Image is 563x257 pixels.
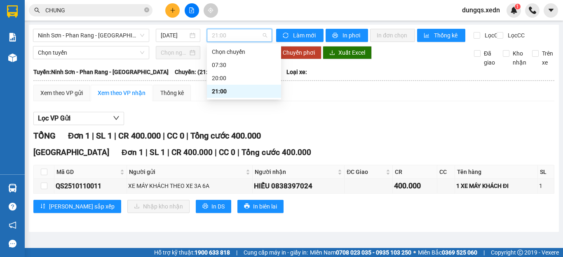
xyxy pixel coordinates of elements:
[417,29,465,42] button: bar-chartThống kê
[413,251,416,254] span: ⚪️
[212,87,276,96] div: 21:00
[196,200,231,213] button: printerIn DS
[69,31,113,38] b: [DOMAIN_NAME]
[286,67,307,76] span: Loại xe:
[310,248,411,257] span: Miền Nam
[244,248,308,257] span: Cung cấp máy in - giấy in:
[254,181,343,192] div: HIẾU 0838397024
[547,7,555,14] span: caret-down
[185,3,199,18] button: file-add
[219,148,235,157] span: CC 0
[195,249,230,256] strong: 1900 633 818
[456,181,536,190] div: 1 XE MÁY KHÁCH ĐI
[276,46,321,59] button: Chuyển phơi
[244,203,250,210] span: printer
[150,148,165,157] span: SL 1
[40,88,83,97] div: Xem theo VP gửi
[212,74,276,83] div: 20:00
[54,179,127,193] td: QS2510110011
[92,131,94,141] span: |
[165,3,180,18] button: plus
[455,165,538,179] th: Tên hàng
[283,32,290,39] span: sync
[434,31,459,40] span: Thống kê
[237,148,239,157] span: |
[347,167,384,176] span: ĐC Giao
[211,202,225,211] span: In DS
[255,167,336,176] span: Người nhận
[171,148,213,157] span: CR 400.000
[189,7,195,13] span: file-add
[236,248,237,257] span: |
[253,202,277,211] span: In biên lai
[204,3,218,18] button: aim
[342,31,361,40] span: In phơi
[51,12,82,51] b: Gửi khách hàng
[515,4,521,9] sup: 1
[9,203,16,211] span: question-circle
[529,7,536,14] img: phone-icon
[167,131,184,141] span: CC 0
[8,53,17,62] img: warehouse-icon
[418,248,477,257] span: Miền Bắc
[276,29,324,42] button: syncLàm mới
[9,221,16,229] span: notification
[69,39,113,49] li: (c) 2017
[9,240,16,248] span: message
[212,29,267,42] span: 21:00
[215,148,217,157] span: |
[186,131,188,141] span: |
[481,31,503,40] span: Lọc CR
[33,69,169,75] b: Tuyến: Ninh Sơn - Phan Rang - [GEOGRAPHIC_DATA]
[455,5,507,15] span: dungqs.xedn
[144,7,149,14] span: close-circle
[332,32,339,39] span: printer
[237,200,284,213] button: printerIn biên lai
[242,148,311,157] span: Tổng cước 400.000
[329,50,335,56] span: download
[127,200,190,213] button: downloadNhập kho nhận
[49,202,115,211] span: [PERSON_NAME] sắp xếp
[544,3,558,18] button: caret-down
[338,48,365,57] span: Xuất Excel
[33,131,56,141] span: TỔNG
[38,46,144,59] span: Chọn tuyến
[539,49,556,67] span: Trên xe
[167,148,169,157] span: |
[145,148,148,157] span: |
[190,131,261,141] span: Tổng cước 400.000
[202,203,208,210] span: printer
[33,200,121,213] button: sort-ascending[PERSON_NAME] sắp xếp
[326,29,368,42] button: printerIn phơi
[516,4,519,9] span: 1
[442,249,477,256] strong: 0369 525 060
[56,167,118,176] span: Mã GD
[114,131,116,141] span: |
[33,148,109,157] span: [GEOGRAPHIC_DATA]
[38,113,70,123] span: Lọc VP Gửi
[212,60,276,69] div: 07:30
[336,249,411,256] strong: 0708 023 035 - 0935 103 250
[8,184,17,192] img: warehouse-icon
[483,248,485,257] span: |
[393,165,437,179] th: CR
[208,7,213,13] span: aim
[56,181,125,191] div: QS2510110011
[45,6,143,15] input: Tìm tên, số ĐT hoặc mã đơn
[538,165,554,179] th: SL
[163,131,165,141] span: |
[33,112,124,125] button: Lọc VP Gửi
[207,45,281,58] div: Chọn chuyến
[7,5,18,18] img: logo-vxr
[128,181,251,190] div: XE MÁY KHÁCH THEO XE 3A 6A
[118,131,161,141] span: CR 400.000
[89,10,109,30] img: logo.jpg
[424,32,431,39] span: bar-chart
[437,165,455,179] th: CC
[504,31,526,40] span: Lọc CC
[510,7,518,14] img: icon-new-feature
[144,7,149,12] span: close-circle
[96,131,112,141] span: SL 1
[517,250,523,255] span: copyright
[160,88,184,97] div: Thống kê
